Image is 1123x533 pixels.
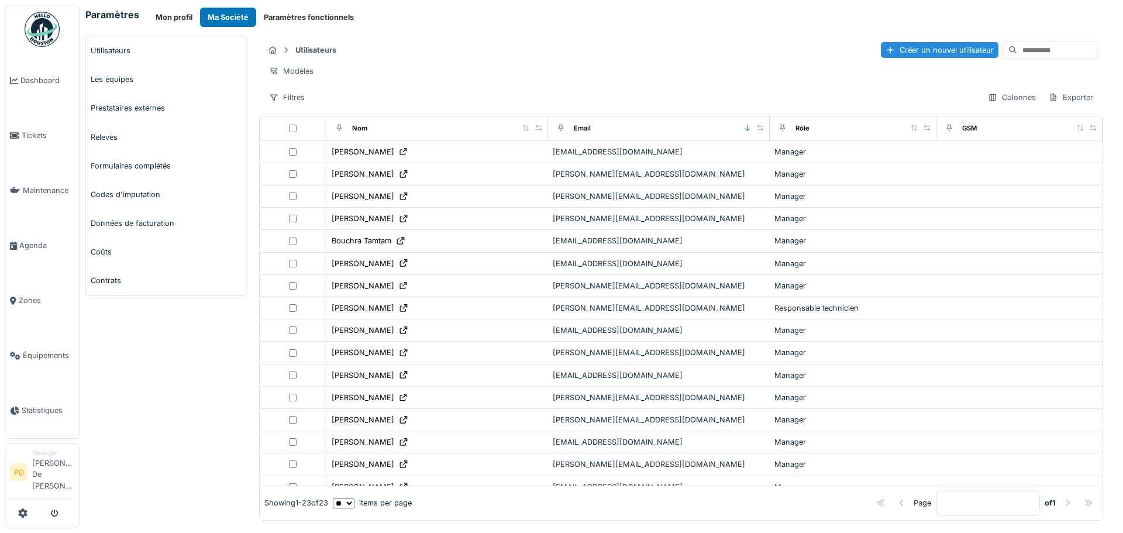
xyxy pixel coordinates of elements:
div: [EMAIL_ADDRESS][DOMAIN_NAME] [553,436,765,448]
button: Paramètres fonctionnels [256,8,361,27]
div: Manager [774,146,931,157]
div: Manager [774,169,931,180]
div: [EMAIL_ADDRESS][DOMAIN_NAME] [553,258,765,269]
div: Manager [774,392,931,403]
div: [PERSON_NAME] [332,459,394,470]
a: Relevés [86,123,247,152]
div: [PERSON_NAME] [332,169,394,180]
a: Contrats [86,266,247,295]
a: Tickets [5,108,79,163]
div: Responsable technicien [774,302,931,314]
a: Formulaires complétés [86,152,247,180]
a: Zones [5,273,79,328]
div: [PERSON_NAME] [332,325,394,336]
div: Manager [32,449,74,458]
div: [EMAIL_ADDRESS][DOMAIN_NAME] [553,370,765,381]
div: [PERSON_NAME][EMAIL_ADDRESS][DOMAIN_NAME] [553,280,765,291]
div: [PERSON_NAME] [332,146,394,157]
a: Données de facturation [86,209,247,238]
a: Agenda [5,218,79,273]
div: Filtres [264,89,310,106]
div: Manager [774,436,931,448]
div: Manager [774,258,931,269]
div: [PERSON_NAME] [332,392,394,403]
div: Email [574,123,591,133]
a: Prestataires externes [86,94,247,122]
div: [PERSON_NAME] [332,302,394,314]
div: Showing 1 - 23 of 23 [264,497,328,508]
li: PD [10,463,27,481]
h6: Paramètres [85,9,139,20]
div: [PERSON_NAME][EMAIL_ADDRESS][DOMAIN_NAME] [553,191,765,202]
span: Tickets [22,130,74,141]
div: [EMAIL_ADDRESS][DOMAIN_NAME] [553,325,765,336]
div: Manager [774,347,931,358]
div: [EMAIL_ADDRESS][DOMAIN_NAME] [553,482,765,493]
div: [PERSON_NAME][EMAIL_ADDRESS][DOMAIN_NAME] [553,459,765,470]
div: [PERSON_NAME][EMAIL_ADDRESS][DOMAIN_NAME] [553,347,765,358]
div: [PERSON_NAME][EMAIL_ADDRESS][DOMAIN_NAME] [553,414,765,425]
img: Badge_color-CXgf-gQk.svg [25,12,60,47]
a: Équipements [5,328,79,383]
div: Créer un nouvel utilisateur [881,42,998,58]
div: Rôle [795,123,809,133]
a: Maintenance [5,163,79,218]
div: Modèles [264,63,319,80]
strong: Utilisateurs [291,44,341,56]
div: [PERSON_NAME][EMAIL_ADDRESS][DOMAIN_NAME] [553,392,765,403]
div: [PERSON_NAME] [332,436,394,448]
a: Utilisateurs [86,36,247,65]
a: PD Manager[PERSON_NAME] De [PERSON_NAME] [10,449,74,499]
li: [PERSON_NAME] De [PERSON_NAME] [32,449,74,496]
div: [PERSON_NAME] [332,347,394,358]
div: Manager [774,213,931,224]
div: Manager [774,325,931,336]
div: [PERSON_NAME] [332,213,394,224]
a: Coûts [86,238,247,266]
div: [PERSON_NAME] [332,482,394,493]
div: [PERSON_NAME] [332,370,394,381]
div: Page [914,497,931,508]
div: Manager [774,370,931,381]
div: Manager [774,280,931,291]
div: [PERSON_NAME] [332,280,394,291]
div: Exporter [1043,89,1098,106]
span: Équipements [23,350,74,361]
a: Les équipes [86,65,247,94]
div: items per page [333,497,412,508]
span: Statistiques [22,405,74,416]
span: Maintenance [23,185,74,196]
div: GSM [962,123,977,133]
span: Dashboard [20,75,74,86]
a: Codes d'imputation [86,180,247,209]
div: [EMAIL_ADDRESS][DOMAIN_NAME] [553,146,765,157]
div: [PERSON_NAME] [332,191,394,202]
div: [PERSON_NAME] [332,414,394,425]
strong: of 1 [1045,497,1056,508]
div: Bouchra Tamtam [332,235,391,246]
span: Agenda [19,240,74,251]
button: Ma Société [200,8,256,27]
div: [PERSON_NAME][EMAIL_ADDRESS][DOMAIN_NAME] [553,169,765,180]
div: [PERSON_NAME] [332,258,394,269]
div: Manager [774,191,931,202]
div: [PERSON_NAME][EMAIL_ADDRESS][DOMAIN_NAME] [553,213,765,224]
div: Manager [774,482,931,493]
div: Colonnes [983,89,1041,106]
div: Manager [774,459,931,470]
a: Dashboard [5,53,79,108]
div: Manager [774,414,931,425]
span: Zones [19,295,74,306]
div: Nom [352,123,367,133]
button: Mon profil [148,8,200,27]
div: Manager [774,235,931,246]
a: Statistiques [5,383,79,438]
div: [EMAIL_ADDRESS][DOMAIN_NAME] [553,235,765,246]
div: [PERSON_NAME][EMAIL_ADDRESS][DOMAIN_NAME] [553,302,765,314]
